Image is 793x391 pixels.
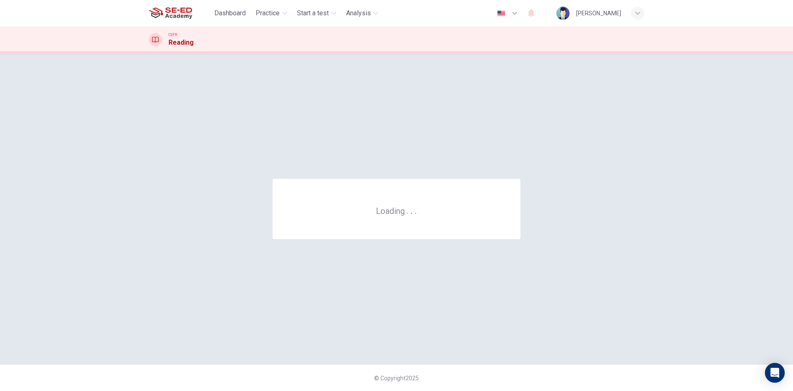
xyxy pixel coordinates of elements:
img: SE-ED Academy logo [149,5,192,22]
a: SE-ED Academy logo [149,5,211,22]
h6: Loading [376,205,417,216]
img: Profile picture [556,7,570,20]
button: Dashboard [211,6,249,21]
button: Practice [252,6,290,21]
button: Start a test [294,6,340,21]
span: Start a test [297,8,329,18]
span: © Copyright 2025 [374,375,419,381]
span: Analysis [346,8,371,18]
div: Open Intercom Messenger [765,363,785,383]
h6: . [410,203,413,217]
span: Dashboard [214,8,246,18]
h1: Reading [169,38,194,48]
img: en [496,10,506,17]
span: Practice [256,8,280,18]
button: Analysis [343,6,382,21]
span: CEFR [169,32,177,38]
div: [PERSON_NAME] [576,8,621,18]
h6: . [414,203,417,217]
h6: . [406,203,409,217]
